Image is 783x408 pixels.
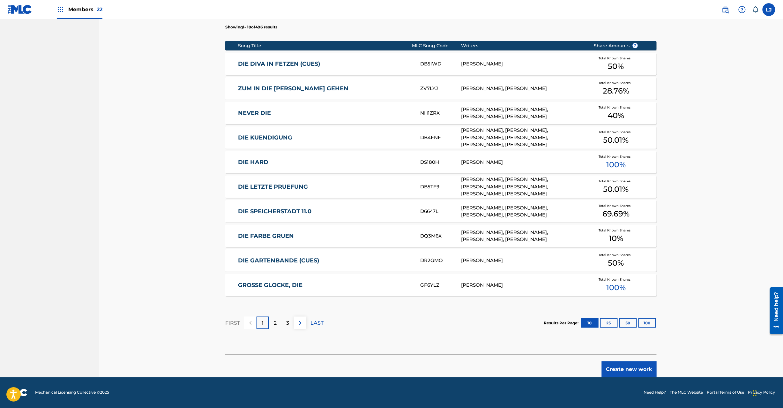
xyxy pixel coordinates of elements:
[238,110,412,117] a: NEVER DIE
[238,42,412,49] div: Song Title
[420,208,461,215] div: D6647L
[738,6,746,13] img: help
[420,85,461,92] div: ZV7LYJ
[420,60,461,68] div: DB5IWD
[602,208,630,220] span: 69.69 %
[633,43,638,48] span: ?
[461,127,584,148] div: [PERSON_NAME], [PERSON_NAME], [PERSON_NAME], [PERSON_NAME], [PERSON_NAME], [PERSON_NAME]
[238,134,412,141] a: DIE KUENDIGUNG
[606,159,626,170] span: 100 %
[461,85,584,92] div: [PERSON_NAME], [PERSON_NAME]
[603,85,629,97] span: 28.76 %
[461,176,584,198] div: [PERSON_NAME], [PERSON_NAME], [PERSON_NAME], [PERSON_NAME], [PERSON_NAME], [PERSON_NAME]
[644,390,666,396] a: Need Help?
[600,318,618,328] button: 25
[599,228,633,233] span: Total Known Shares
[274,319,277,327] p: 2
[225,319,240,327] p: FIRST
[599,179,633,184] span: Total Known Shares
[581,318,599,328] button: 10
[461,204,584,219] div: [PERSON_NAME], [PERSON_NAME], [PERSON_NAME], [PERSON_NAME]
[57,6,64,13] img: Top Rightsholders
[238,208,412,215] a: DIE SPEICHERSTADT 11.0
[603,134,629,146] span: 50.01 %
[599,154,633,159] span: Total Known Shares
[752,6,759,13] div: Notifications
[599,105,633,110] span: Total Known Shares
[765,285,783,336] iframe: Resource Center
[603,184,629,195] span: 50.01 %
[753,384,757,403] div: Drag
[420,159,461,166] div: DS180H
[461,257,584,264] div: [PERSON_NAME]
[8,389,27,397] img: logo
[420,110,461,117] div: NH1ZRX
[599,253,633,257] span: Total Known Shares
[262,319,264,327] p: 1
[35,390,109,396] span: Mechanical Licensing Collective © 2025
[238,60,412,68] a: DIE DIVA IN FETZEN (CUES)
[599,203,633,208] span: Total Known Shares
[412,42,461,49] div: MLC Song Code
[420,257,461,264] div: DR2GMO
[296,319,304,327] img: right
[722,6,729,13] img: search
[238,159,412,166] a: DIE HARD
[594,42,638,49] span: Share Amounts
[736,3,749,16] div: Help
[225,24,277,30] p: Showing 1 - 10 of 496 results
[8,5,32,14] img: MLC Logo
[97,6,102,12] span: 22
[420,232,461,240] div: DQ3M6X
[608,257,624,269] span: 50 %
[238,232,412,240] a: DIE FARBE GRUEN
[707,390,744,396] a: Portal Terms of Use
[420,282,461,289] div: GF6YLZ
[420,134,461,141] div: DB4FNF
[599,277,633,282] span: Total Known Shares
[608,110,624,121] span: 40 %
[602,361,657,377] button: Create new work
[238,282,412,289] a: GROSSE GLOCKE, DIE
[638,318,656,328] button: 100
[461,229,584,243] div: [PERSON_NAME], [PERSON_NAME], [PERSON_NAME], [PERSON_NAME]
[606,282,626,293] span: 100 %
[599,80,633,85] span: Total Known Shares
[763,3,775,16] div: User Menu
[608,61,624,72] span: 50 %
[599,56,633,61] span: Total Known Shares
[286,319,289,327] p: 3
[238,183,412,191] a: DIE LETZTE PRUEFUNG
[310,319,324,327] p: LAST
[609,233,623,244] span: 10 %
[670,390,703,396] a: The MLC Website
[599,130,633,134] span: Total Known Shares
[461,42,584,49] div: Writers
[238,257,412,264] a: DIE GARTENBANDE (CUES)
[748,390,775,396] a: Privacy Policy
[461,282,584,289] div: [PERSON_NAME]
[461,60,584,68] div: [PERSON_NAME]
[751,377,783,408] iframe: Chat Widget
[619,318,637,328] button: 50
[461,106,584,120] div: [PERSON_NAME], [PERSON_NAME], [PERSON_NAME], [PERSON_NAME]
[719,3,732,16] a: Public Search
[238,85,412,92] a: ZUM IN DIE [PERSON_NAME] GEHEN
[461,159,584,166] div: [PERSON_NAME]
[544,320,580,326] p: Results Per Page:
[420,183,461,191] div: DB5TF9
[68,6,102,13] span: Members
